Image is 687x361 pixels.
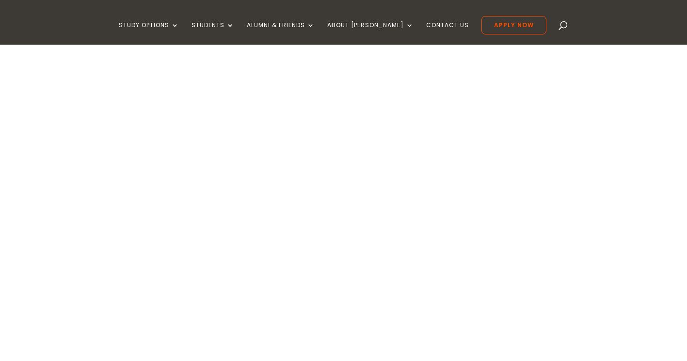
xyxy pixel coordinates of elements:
[426,22,469,45] a: Contact Us
[247,22,315,45] a: Alumni & Friends
[481,16,546,34] a: Apply Now
[327,22,414,45] a: About [PERSON_NAME]
[119,22,179,45] a: Study Options
[192,22,234,45] a: Students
